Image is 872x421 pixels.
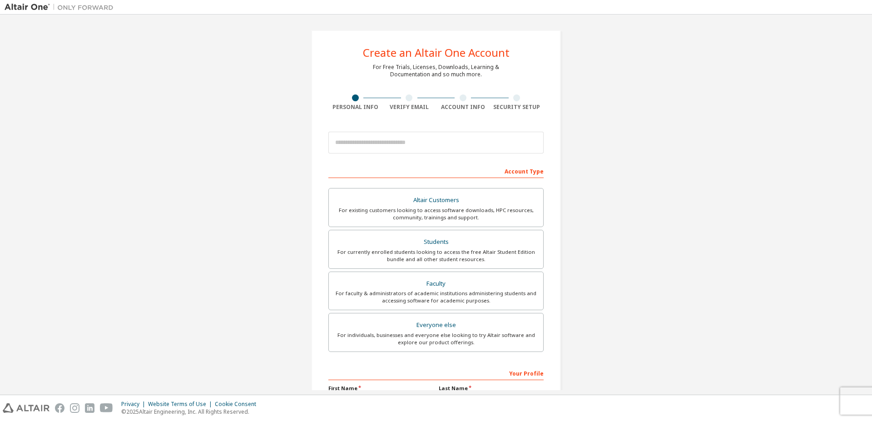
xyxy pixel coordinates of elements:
[490,104,544,111] div: Security Setup
[334,207,538,221] div: For existing customers looking to access software downloads, HPC resources, community, trainings ...
[363,47,510,58] div: Create an Altair One Account
[121,401,148,408] div: Privacy
[373,64,499,78] div: For Free Trials, Licenses, Downloads, Learning & Documentation and so much more.
[215,401,262,408] div: Cookie Consent
[334,248,538,263] div: For currently enrolled students looking to access the free Altair Student Edition bundle and all ...
[328,385,433,392] label: First Name
[334,332,538,346] div: For individuals, businesses and everyone else looking to try Altair software and explore our prod...
[334,236,538,248] div: Students
[3,403,50,413] img: altair_logo.svg
[55,403,64,413] img: facebook.svg
[328,104,382,111] div: Personal Info
[5,3,118,12] img: Altair One
[100,403,113,413] img: youtube.svg
[382,104,436,111] div: Verify Email
[334,290,538,304] div: For faculty & administrators of academic institutions administering students and accessing softwa...
[70,403,79,413] img: instagram.svg
[439,385,544,392] label: Last Name
[85,403,94,413] img: linkedin.svg
[148,401,215,408] div: Website Terms of Use
[328,163,544,178] div: Account Type
[436,104,490,111] div: Account Info
[328,366,544,380] div: Your Profile
[334,319,538,332] div: Everyone else
[334,194,538,207] div: Altair Customers
[334,277,538,290] div: Faculty
[121,408,262,416] p: © 2025 Altair Engineering, Inc. All Rights Reserved.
